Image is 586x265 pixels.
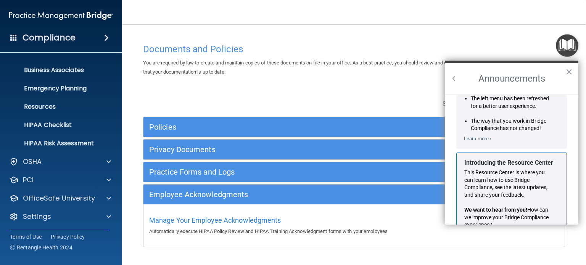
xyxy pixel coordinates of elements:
[9,212,111,221] a: Settings
[450,75,458,82] button: Back to Resource Center Home
[5,85,109,92] p: Emergency Planning
[149,216,281,224] span: Manage Your Employee Acknowledgments
[149,143,559,156] a: Privacy Documents
[5,140,109,147] p: HIPAA Risk Assessment
[149,166,559,178] a: Practice Forms and Logs
[143,44,565,54] h4: Documents and Policies
[445,63,578,95] h2: Announcements
[556,34,578,57] button: Open Resource Center
[5,103,109,111] p: Resources
[149,218,281,224] a: Manage Your Employee Acknowledgments
[149,121,559,133] a: Policies
[10,233,42,241] a: Terms of Use
[149,227,559,236] p: Automatically execute HIPAA Policy Review and HIPAA Training Acknowledgment forms with your emplo...
[9,8,113,23] img: PMB logo
[23,32,76,43] h4: Compliance
[9,175,111,185] a: PCI
[464,169,553,199] p: This Resource Center is where you can learn how to use Bridge Compliance, see the latest updates,...
[5,121,109,129] p: HIPAA Checklist
[445,61,578,225] div: Resource Center
[9,194,111,203] a: OfficeSafe University
[149,145,454,154] h5: Privacy Documents
[565,66,573,78] button: Close
[23,194,95,203] p: OfficeSafe University
[149,190,454,199] h5: Employee Acknowledgments
[464,159,553,166] strong: Introducing the Resource Center
[471,95,554,110] li: The left menu has been refreshed for a better user experience.
[23,175,34,185] p: PCI
[464,207,527,213] strong: We want to hear from you!
[51,233,85,241] a: Privacy Policy
[471,117,554,132] li: The way that you work in Bridge Compliance has not changed!
[464,207,550,228] span: How can we improve your Bridge Compliance experience?
[10,244,72,251] span: Ⓒ Rectangle Health 2024
[443,100,493,107] span: Search Documents:
[149,168,454,176] h5: Practice Forms and Logs
[9,157,111,166] a: OSHA
[149,188,559,201] a: Employee Acknowledgments
[5,66,109,74] p: Business Associates
[143,60,563,75] span: You are required by law to create and maintain copies of these documents on file in your office. ...
[23,212,51,221] p: Settings
[149,123,454,131] h5: Policies
[464,136,491,141] a: Learn more ›
[23,157,42,166] p: OSHA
